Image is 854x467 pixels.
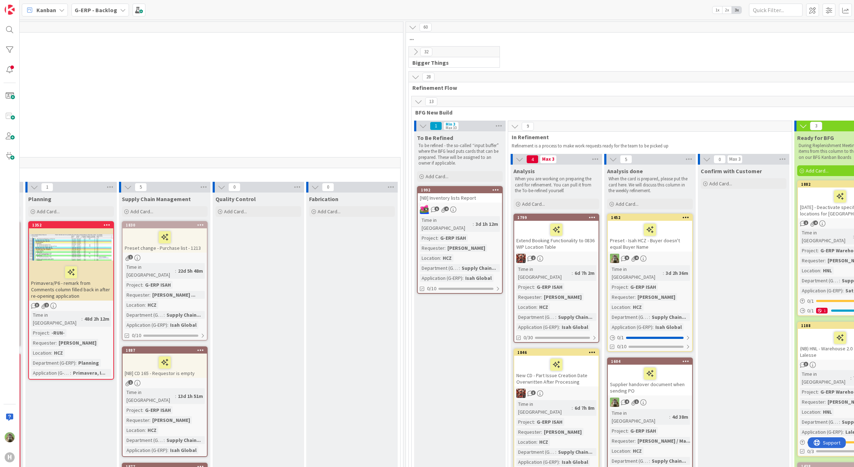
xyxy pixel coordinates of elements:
div: Max 3 [542,157,555,161]
span: 0/30 [523,334,533,341]
span: 5 [620,155,632,164]
div: 1992 [421,188,502,193]
div: G-ERP ISAH [143,281,173,289]
div: Location [125,426,145,434]
div: Requester [610,293,635,301]
div: HCZ [631,447,644,455]
div: Requester [420,244,445,252]
img: Visit kanbanzone.com [5,5,15,15]
div: HCZ [146,426,158,434]
div: 6d 7h 8m [573,404,596,412]
span: : [635,293,636,301]
div: 1887 [123,347,207,354]
div: Project [610,427,627,435]
span: 13 [425,97,437,106]
div: Planning [76,359,101,367]
span: 28 [422,73,435,81]
span: : [437,234,438,242]
div: Department (G-ERP) [31,359,75,367]
div: [PERSON_NAME] [542,293,584,301]
div: Application (G-ERP) [420,274,462,282]
div: HNL [821,267,834,274]
div: [NB] CD 165 - Requestor is empty [123,354,207,378]
div: -RUN- [50,329,66,337]
span: 3x [732,6,741,14]
span: 3 [35,303,39,307]
div: Requester [800,398,825,406]
div: 3d 2h 36m [664,269,690,277]
span: 0 / 2 [807,439,814,446]
div: 48d 2h 12m [83,315,111,323]
span: : [820,267,821,274]
span: : [820,408,821,416]
div: Supply Chain... [165,436,203,444]
span: : [843,287,844,295]
span: 1 [430,122,442,130]
span: 5 [435,206,439,211]
span: : [572,269,573,277]
div: Extend Booking Functionality to 0836 WIP Location Table [514,221,599,252]
span: 0/10 [427,285,436,292]
span: 0 / 1 [807,297,814,305]
span: : [541,293,542,301]
span: : [627,283,629,291]
div: Requester [125,416,149,424]
span: Add Card... [806,167,829,174]
div: Project [516,418,534,426]
span: 3 [804,362,808,366]
div: Project [516,283,534,291]
div: Time in [GEOGRAPHIC_DATA] [125,388,175,404]
div: JK [514,389,599,398]
div: Application (G-ERP) [610,323,652,331]
span: : [630,303,631,311]
span: : [142,406,143,414]
span: : [536,303,537,311]
div: 1887[NB] CD 165 - Requestor is empty [123,347,207,378]
b: G-ERP - Backlog [75,6,117,14]
div: Preset change - Purchase list - 1213 [123,228,207,253]
span: : [839,277,840,284]
div: Requester [125,291,149,299]
span: : [649,313,650,321]
span: : [534,418,535,426]
div: Time in [GEOGRAPHIC_DATA] [31,311,81,327]
div: Location [516,438,536,446]
div: Department (G-ERP) [610,313,649,321]
div: HCZ [52,349,65,357]
span: Analysis [513,167,535,175]
div: 1887 [126,348,207,353]
span: Supply Chain Management [122,195,191,203]
div: 1799 [514,214,599,221]
div: Time in [GEOGRAPHIC_DATA] [800,370,850,386]
span: 0 / 1 [617,334,624,341]
div: Location [420,254,440,262]
div: 1452Preset - Isah HCZ - Buyer doesn't equal Buyer Name [608,214,692,252]
div: Isah Global [168,446,198,454]
div: TT [608,398,692,407]
span: 0/3 [807,448,814,455]
div: Min 3 [446,122,455,126]
div: G-ERP ISAH [438,234,468,242]
div: Location [125,301,145,309]
div: [PERSON_NAME] [542,428,584,436]
div: JK [418,205,502,214]
div: Time in [GEOGRAPHIC_DATA] [610,265,663,281]
span: 3 [531,390,536,395]
p: Refinement is a process to make work requests ready for the team to be picked up [512,143,785,149]
div: 1604 [608,358,692,365]
span: 4 [526,155,538,164]
span: : [459,264,460,272]
div: Department (G-ERP) [125,311,164,319]
span: : [669,413,670,421]
p: When the card is prepared, please put the card here. We will discuss this column in the weekly re... [609,176,691,194]
span: 0 / 1 [807,307,814,315]
div: 1604 [611,359,692,364]
div: [NB] Inventory lists Report [418,193,502,203]
span: : [663,269,664,277]
img: JK [516,254,526,263]
span: : [149,291,150,299]
div: [PERSON_NAME] ... [150,291,197,299]
span: : [75,359,76,367]
div: Isah Global [560,323,590,331]
span: : [572,404,573,412]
